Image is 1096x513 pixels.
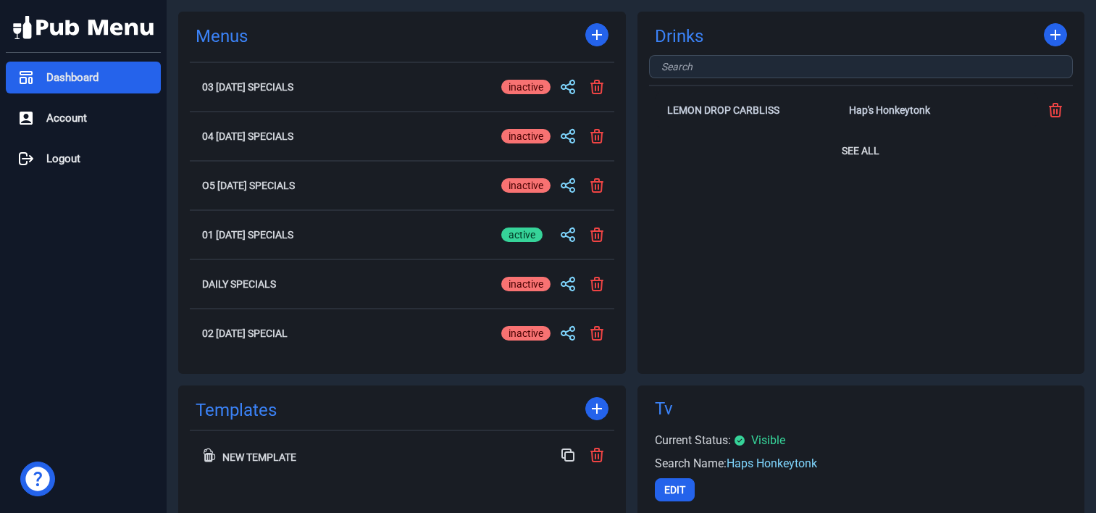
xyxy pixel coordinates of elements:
button: Daily Specials [196,267,495,301]
button: 01 [DATE] Specials [196,217,495,252]
div: Hap's Honkeytonk [849,105,1026,115]
button: 02 [DATE] Special [196,316,495,351]
input: Search [649,55,1074,78]
a: Menus [196,25,248,48]
h2: 03 [DATE] Specials [202,82,489,92]
span: Dashboard [46,70,99,86]
button: See All [649,139,1074,162]
h2: 04 [DATE] Specials [202,131,489,141]
a: Dashboard [6,62,161,93]
div: Current Status: [655,432,785,449]
div: New Template [222,452,544,462]
button: Edit [655,478,695,501]
div: Templates [196,397,608,423]
h2: Daily Specials [202,279,489,289]
div: Tv [655,397,1068,420]
span: Haps Honkeytonk [727,456,817,470]
h2: O5 [DATE] Specials [202,180,489,191]
img: Pub Menu [13,16,154,39]
button: O5 [DATE] Specials [196,168,495,203]
button: 03 [DATE] Specials [196,70,495,104]
span: Account [46,110,87,127]
button: New Template [196,438,551,472]
div: Search Name: [655,455,817,472]
h2: Lemon Drop Carbliss [667,105,844,115]
a: Drinks [655,25,703,48]
h2: 01 [DATE] Specials [202,230,489,240]
div: Visible [734,432,785,449]
h2: 02 [DATE] Special [202,328,489,338]
span: Logout [46,151,80,167]
button: 04 [DATE] Specials [196,119,495,154]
